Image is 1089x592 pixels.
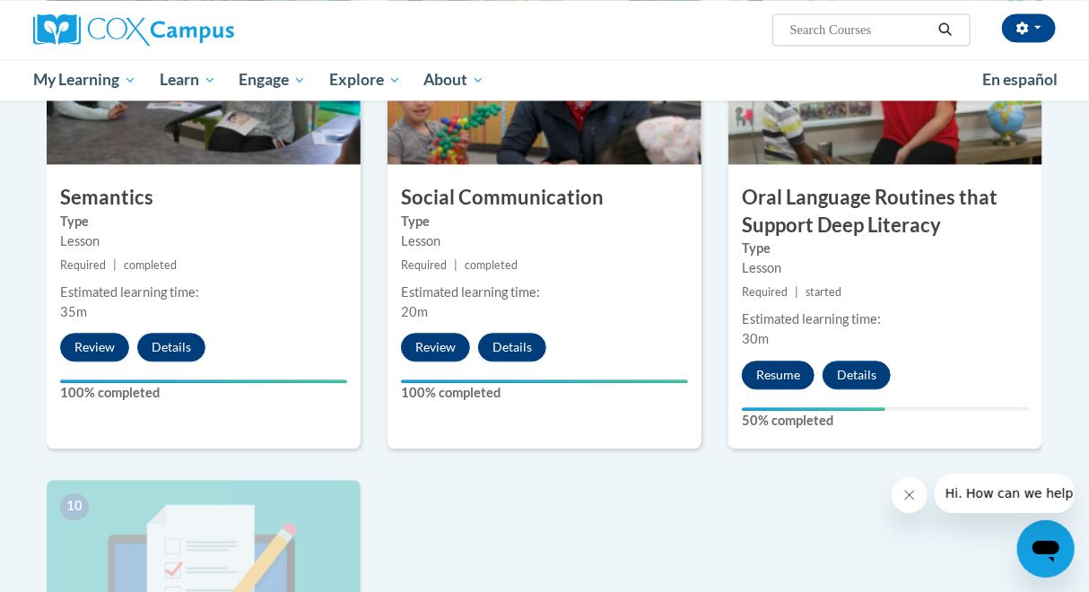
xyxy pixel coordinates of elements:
a: Engage [227,59,318,100]
span: Required [401,258,447,272]
h3: Semantics [47,184,361,212]
a: Cox Campus [33,13,356,46]
span: Learn [160,69,216,91]
a: About [413,59,497,100]
span: Required [60,258,106,272]
label: Type [60,212,347,231]
img: Cox Campus [33,13,234,46]
div: Estimated learning time: [742,309,1029,329]
button: Review [60,333,129,361]
div: Estimated learning time: [60,283,347,302]
a: Learn [148,59,228,100]
label: 100% completed [60,383,347,403]
span: Required [742,285,788,299]
span: Explore [329,69,401,91]
label: Type [742,239,1029,258]
label: 100% completed [401,383,688,403]
span: | [795,285,798,299]
h3: Social Communication [388,184,701,212]
span: | [113,258,117,272]
span: 10 [60,493,89,520]
button: Details [478,333,546,361]
iframe: Button to launch messaging window [1017,520,1075,578]
input: Search Courses [788,19,932,40]
div: Lesson [742,258,1029,278]
iframe: Message from company [935,474,1075,513]
div: Your progress [60,379,347,383]
button: Account Settings [1002,13,1056,42]
span: Hi. How can we help? [11,13,145,27]
h3: Oral Language Routines that Support Deep Literacy [728,184,1042,239]
span: En español [982,70,1058,89]
div: Main menu [20,59,1069,100]
span: 30m [742,331,769,346]
a: Explore [318,59,413,100]
div: Lesson [401,231,688,251]
button: Details [823,361,891,389]
label: Type [401,212,688,231]
label: 50% completed [742,411,1029,431]
span: started [806,285,841,299]
span: | [454,258,457,272]
button: Details [137,333,205,361]
div: Lesson [60,231,347,251]
button: Review [401,333,470,361]
button: Resume [742,361,815,389]
iframe: Close message [892,477,928,513]
span: 35m [60,304,87,319]
span: My Learning [33,69,136,91]
span: Engage [239,69,306,91]
a: My Learning [22,59,148,100]
div: Estimated learning time: [401,283,688,302]
div: Your progress [742,407,885,411]
button: Search [932,19,959,40]
span: completed [124,258,177,272]
span: completed [465,258,518,272]
a: En español [971,61,1069,99]
div: Your progress [401,379,688,383]
span: 20m [401,304,428,319]
span: About [423,69,484,91]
